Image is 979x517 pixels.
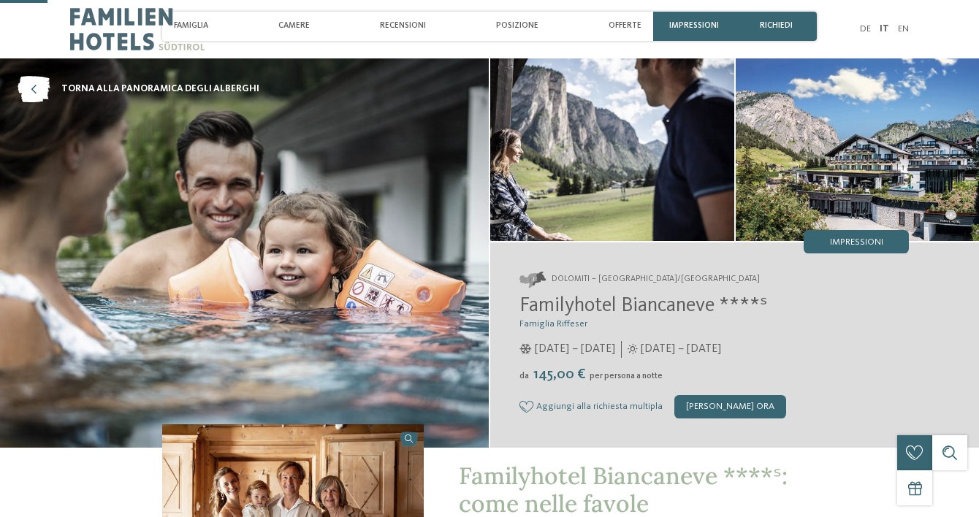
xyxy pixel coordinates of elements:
i: Orari d'apertura inverno [519,344,532,354]
a: EN [898,24,909,34]
span: Aggiungi alla richiesta multipla [536,402,663,412]
span: [DATE] – [DATE] [641,341,721,357]
span: [DATE] – [DATE] [535,341,615,357]
span: Famiglia Riffeser [519,319,587,329]
span: torna alla panoramica degli alberghi [61,83,259,96]
span: Impressioni [830,238,883,248]
a: DE [860,24,871,34]
a: torna alla panoramica degli alberghi [18,76,259,102]
a: IT [880,24,889,34]
span: Dolomiti – [GEOGRAPHIC_DATA]/[GEOGRAPHIC_DATA] [552,274,760,286]
img: Il nostro family hotel a Selva: una vacanza da favola [490,58,734,241]
span: per persona a notte [590,372,663,380]
span: Familyhotel Biancaneve ****ˢ [519,296,767,316]
span: da [519,372,529,380]
div: [PERSON_NAME] ora [674,395,786,418]
span: 145,00 € [530,367,588,382]
i: Orari d'apertura estate [628,344,638,354]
